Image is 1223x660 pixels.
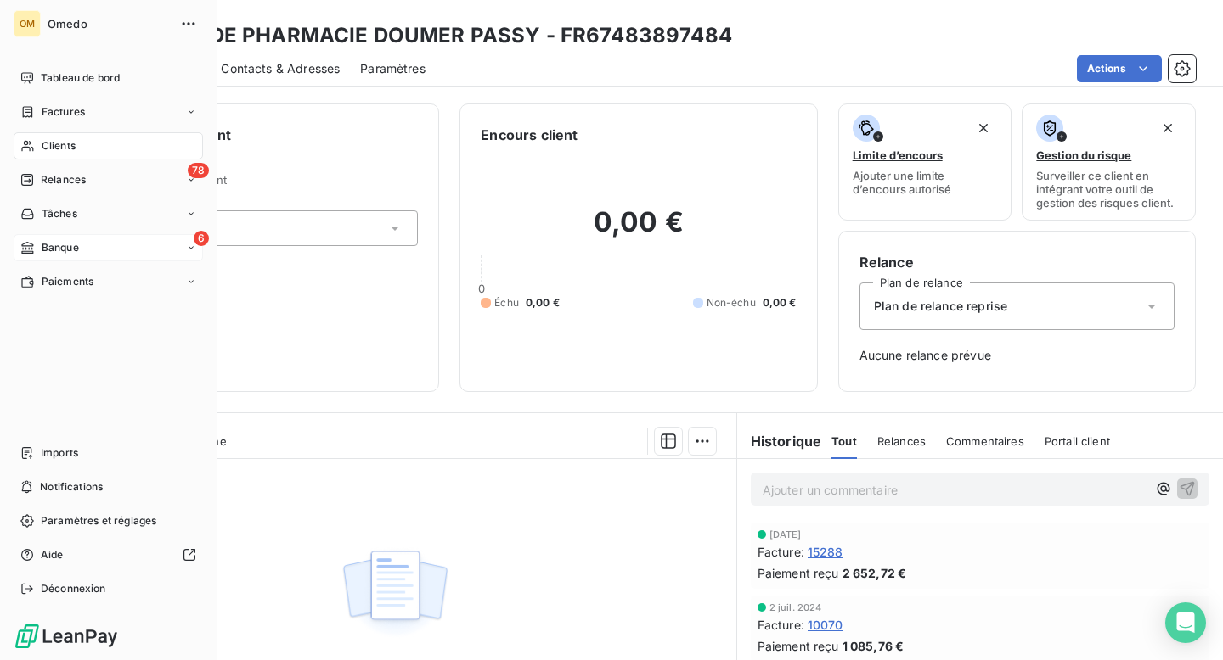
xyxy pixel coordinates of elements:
[526,295,560,310] span: 0,00 €
[808,543,843,561] span: 15288
[41,445,78,461] span: Imports
[1036,148,1131,162] span: Gestion du risque
[360,60,426,77] span: Paramètres
[808,616,843,634] span: 10070
[737,431,822,451] h6: Historique
[859,252,1175,272] h6: Relance
[14,10,41,37] div: OM
[763,295,797,310] span: 0,00 €
[843,637,905,655] span: 1 085,76 €
[40,479,103,495] span: Notifications
[42,274,93,289] span: Paiements
[1077,55,1162,82] button: Actions
[769,529,802,540] span: [DATE]
[149,20,732,51] h3: GRANDE PHARMACIE DOUMER PASSY - FR67483897484
[843,564,907,582] span: 2 652,72 €
[758,543,804,561] span: Facture :
[341,541,449,646] img: Empty state
[838,103,1012,221] button: Limite d’encoursAjouter une limite d’encours autorisé
[1165,602,1206,643] div: Open Intercom Messenger
[41,70,120,86] span: Tableau de bord
[831,434,857,448] span: Tout
[221,60,340,77] span: Contacts & Adresses
[478,282,485,295] span: 0
[48,17,170,31] span: Omedo
[481,125,578,145] h6: Encours client
[481,205,796,256] h2: 0,00 €
[42,240,79,255] span: Banque
[41,172,86,187] span: Relances
[42,138,76,154] span: Clients
[194,231,209,246] span: 6
[758,616,804,634] span: Facture :
[494,295,519,310] span: Échu
[853,169,998,196] span: Ajouter une limite d’encours autorisé
[946,434,1024,448] span: Commentaires
[874,298,1007,315] span: Plan de relance reprise
[1022,103,1196,221] button: Gestion du risqueSurveiller ce client en intégrant votre outil de gestion des risques client.
[859,347,1175,364] span: Aucune relance prévue
[41,513,156,529] span: Paramètres et réglages
[1045,434,1110,448] span: Portail client
[188,163,209,178] span: 78
[42,206,77,221] span: Tâches
[758,564,839,582] span: Paiement reçu
[41,547,64,562] span: Aide
[103,125,418,145] h6: Informations client
[41,581,106,596] span: Déconnexion
[42,104,85,120] span: Factures
[758,637,839,655] span: Paiement reçu
[1036,169,1181,210] span: Surveiller ce client en intégrant votre outil de gestion des risques client.
[14,541,203,568] a: Aide
[769,602,822,612] span: 2 juil. 2024
[877,434,926,448] span: Relances
[137,173,418,197] span: Propriétés Client
[853,148,943,162] span: Limite d’encours
[14,623,119,650] img: Logo LeanPay
[707,295,756,310] span: Non-échu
